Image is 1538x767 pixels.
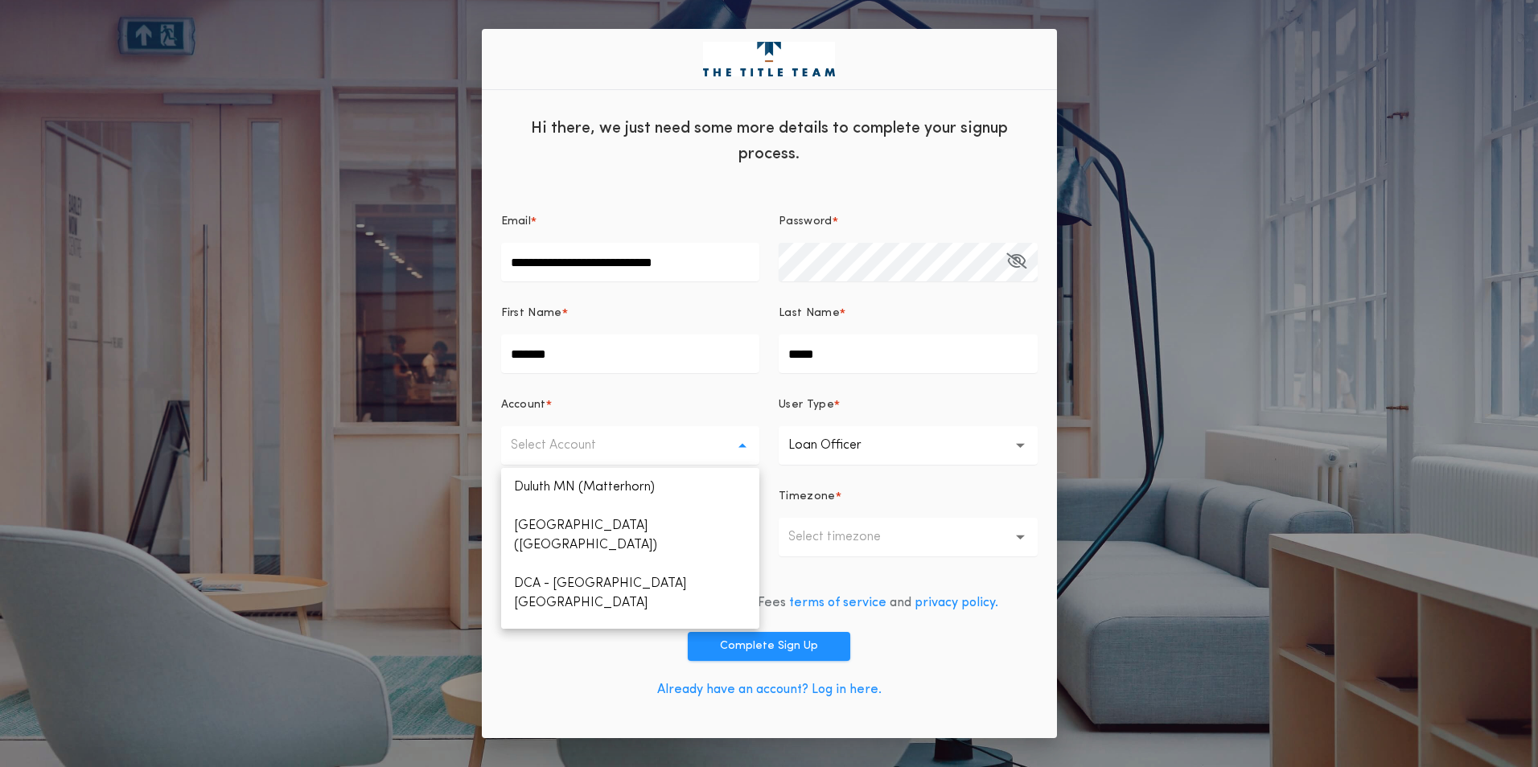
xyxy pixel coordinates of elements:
p: First Name [501,306,562,322]
img: logo [703,42,835,77]
p: Account [501,397,546,413]
p: Select Account [511,436,622,455]
input: Email* [501,243,760,281]
input: Last Name* [779,334,1038,373]
button: Complete Sign Up [688,632,850,661]
button: Loan Officer [779,426,1038,465]
input: Password* [779,243,1038,281]
p: Password [779,214,833,230]
p: DCA - [GEOGRAPHIC_DATA] [GEOGRAPHIC_DATA] [501,564,760,622]
p: [GEOGRAPHIC_DATA] ([GEOGRAPHIC_DATA]) [501,507,760,564]
a: privacy policy. [915,597,998,609]
ul: Select Account [501,468,760,629]
button: Select Account [501,426,760,465]
a: terms of service [789,597,886,609]
p: Email [501,214,532,230]
p: Loan Officer [788,436,887,455]
input: First Name* [501,334,760,373]
p: Last Name [779,306,840,322]
p: Timezone [779,489,836,505]
p: [GEOGRAPHIC_DATA] [501,622,760,661]
div: By signing up, you agree to 24|Seven Fees and [540,593,998,613]
div: Hi there, we just need some more details to complete your signup process. [482,103,1057,175]
p: User Type [779,397,834,413]
p: Select timezone [788,527,907,547]
button: Select timezone [779,518,1038,556]
a: Already have an account? Log in here. [657,683,882,696]
button: Password* [1006,243,1026,281]
p: Duluth MN (Matterhorn) [501,468,760,507]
